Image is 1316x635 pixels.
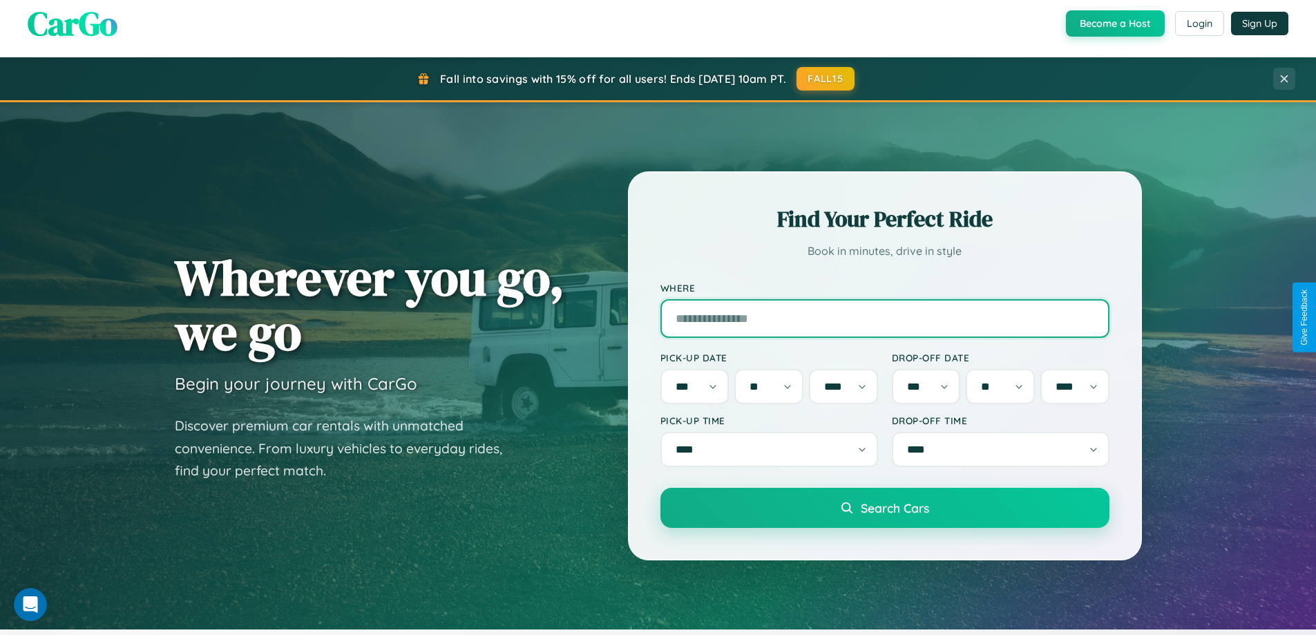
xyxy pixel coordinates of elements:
p: Book in minutes, drive in style [660,241,1109,261]
p: Discover premium car rentals with unmatched convenience. From luxury vehicles to everyday rides, ... [175,415,520,482]
label: Drop-off Date [892,352,1109,363]
h3: Begin your journey with CarGo [175,373,417,394]
label: Drop-off Time [892,415,1109,426]
span: Fall into savings with 15% off for all users! Ends [DATE] 10am PT. [440,72,786,86]
button: Become a Host [1066,10,1165,37]
span: CarGo [28,1,117,46]
h2: Find Your Perfect Ride [660,204,1109,234]
label: Where [660,282,1109,294]
h1: Wherever you go, we go [175,250,564,359]
label: Pick-up Date [660,352,878,363]
div: Give Feedback [1299,290,1309,345]
button: FALL15 [797,67,855,91]
label: Pick-up Time [660,415,878,426]
button: Sign Up [1231,12,1288,35]
button: Search Cars [660,488,1109,528]
span: Search Cars [861,500,929,515]
button: Login [1175,11,1224,36]
iframe: Intercom live chat [14,588,47,621]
